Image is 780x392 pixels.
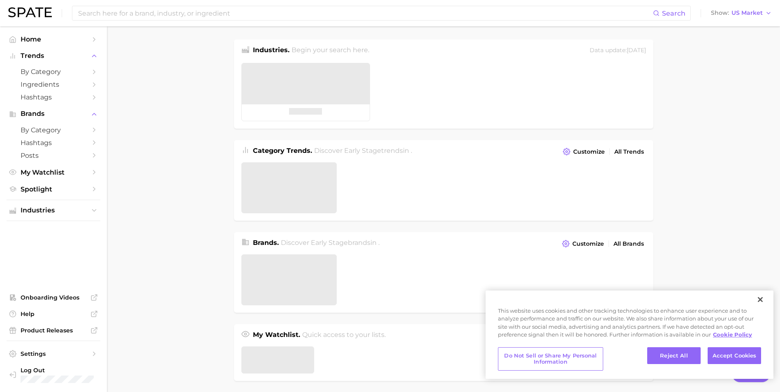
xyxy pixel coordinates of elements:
button: Close [751,291,769,309]
button: ShowUS Market [709,8,774,18]
button: Industries [7,204,100,217]
a: Settings [7,348,100,360]
span: Brands . [253,239,279,247]
a: All Trends [612,146,646,157]
div: Data update: [DATE] [590,45,646,56]
h2: Begin your search here. [292,45,369,56]
span: Search [662,9,685,17]
button: Reject All [647,347,701,364]
span: Trends [21,52,86,60]
h1: My Watchlist. [253,330,300,341]
span: Ingredients [21,81,86,88]
a: by Category [7,124,100,136]
a: by Category [7,65,100,78]
span: Onboarding Videos [21,294,86,301]
span: Help [21,310,86,318]
button: Trends [7,50,100,62]
span: Hashtags [21,139,86,147]
a: Log out. Currently logged in with e-mail mohara@yellowwoodpartners.com. [7,364,100,385]
span: All Trends [614,148,644,155]
span: Discover Early Stage trends in . [314,147,412,154]
a: Posts [7,149,100,162]
a: Hashtags [7,91,100,104]
button: Customize [561,146,606,157]
a: Spotlight [7,183,100,196]
span: Show [711,11,729,15]
span: Discover Early Stage brands in . [281,239,380,247]
img: SPATE [8,7,52,17]
span: by Category [21,126,86,134]
h2: Quick access to your lists. [302,330,386,341]
div: This website uses cookies and other tracking technologies to enhance user experience and to analy... [486,307,773,343]
div: Cookie banner [486,291,773,379]
a: Onboarding Videos [7,291,100,304]
button: Do Not Sell or Share My Personal Information, Opens the preference center dialog [498,347,603,371]
a: Ingredients [7,78,100,91]
span: Log Out [21,367,122,374]
a: More information about your privacy, opens in a new tab [713,331,752,338]
a: Hashtags [7,136,100,149]
span: Settings [21,350,86,357]
a: Help [7,308,100,320]
span: Posts [21,152,86,159]
span: Product Releases [21,327,86,334]
span: US Market [731,11,763,15]
a: Home [7,33,100,46]
a: Product Releases [7,324,100,337]
div: Privacy [486,291,773,379]
span: Brands [21,110,86,118]
button: Accept Cookies [708,347,761,364]
h1: Industries. [253,45,289,56]
span: Customize [573,148,605,155]
span: Spotlight [21,185,86,193]
span: My Watchlist [21,168,86,176]
span: Home [21,35,86,43]
span: Category Trends . [253,147,312,154]
a: My Watchlist [7,166,100,179]
button: Customize [560,238,606,249]
span: All Brands [613,240,644,247]
button: Brands [7,108,100,120]
span: by Category [21,68,86,76]
input: Search here for a brand, industry, or ingredient [77,6,653,20]
span: Industries [21,207,86,214]
span: Customize [572,240,604,247]
a: All Brands [611,238,646,249]
span: Hashtags [21,93,86,101]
